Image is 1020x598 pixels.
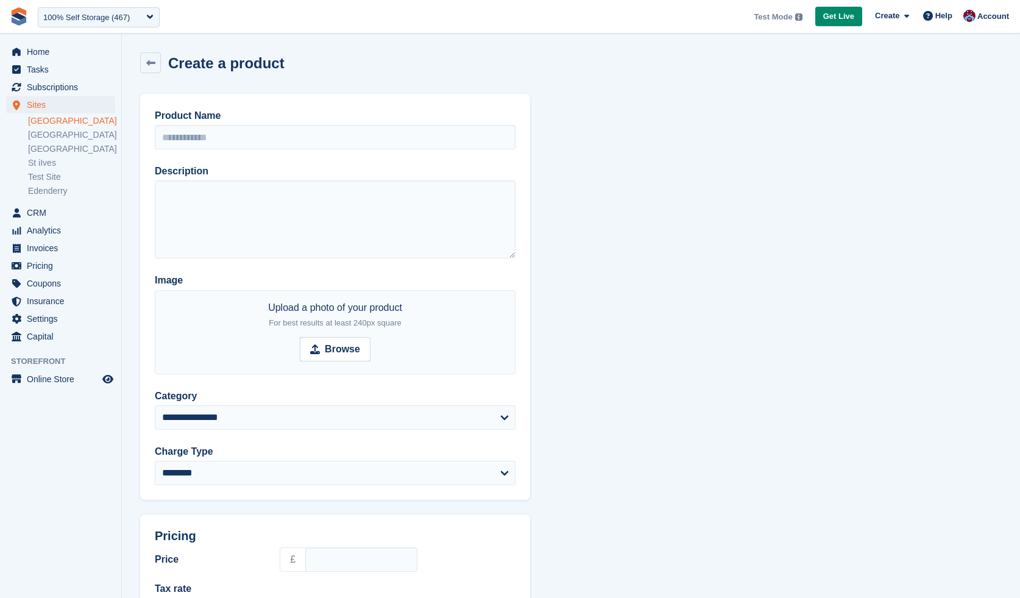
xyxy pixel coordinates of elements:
span: Analytics [27,222,100,239]
img: stora-icon-8386f47178a22dfd0bd8f6a31ec36ba5ce8667c1dd55bd0f319d3a0aa187defe.svg [10,7,28,26]
input: Browse [300,337,370,361]
label: Category [155,389,515,404]
span: Capital [27,328,100,345]
a: menu [6,204,115,221]
span: Pricing [155,529,196,543]
a: menu [6,79,115,96]
label: Charge Type [155,444,515,459]
a: menu [6,257,115,274]
span: Sites [27,96,100,113]
span: Get Live [823,10,854,23]
a: Edenderry [28,185,115,197]
a: Preview store [101,372,115,386]
label: Image [155,273,515,288]
a: [GEOGRAPHIC_DATA] [28,129,115,141]
img: David Hughes [963,10,976,22]
a: menu [6,310,115,327]
img: icon-info-grey-7440780725fd019a000dd9b08b2336e03edf1995a4989e88bcd33f0948082b44.svg [795,13,802,21]
div: Upload a photo of your product [268,301,402,330]
span: Coupons [27,275,100,292]
span: Test Mode [754,11,792,23]
a: St iIves [28,157,115,169]
a: menu [6,240,115,257]
span: Home [27,43,100,60]
a: menu [6,43,115,60]
span: Create [875,10,899,22]
span: Pricing [27,257,100,274]
span: Tasks [27,61,100,78]
span: Account [977,10,1009,23]
a: menu [6,222,115,239]
a: Get Live [815,7,862,27]
a: menu [6,293,115,310]
a: menu [6,61,115,78]
span: Settings [27,310,100,327]
label: Price [155,552,265,567]
span: Invoices [27,240,100,257]
span: For best results at least 240px square [269,318,402,327]
label: Description [155,164,515,179]
a: Test Site [28,171,115,183]
div: 100% Self Storage (467) [43,12,130,24]
label: Product Name [155,109,515,123]
span: Subscriptions [27,79,100,96]
span: Help [935,10,952,22]
span: CRM [27,204,100,221]
span: Insurance [27,293,100,310]
strong: Browse [325,342,360,357]
a: menu [6,328,115,345]
a: [GEOGRAPHIC_DATA] [28,115,115,127]
a: menu [6,275,115,292]
a: menu [6,371,115,388]
a: [GEOGRAPHIC_DATA] [28,143,115,155]
span: Storefront [11,355,121,368]
a: menu [6,96,115,113]
label: Tax rate [155,582,515,596]
h2: Create a product [168,55,285,71]
span: Online Store [27,371,100,388]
